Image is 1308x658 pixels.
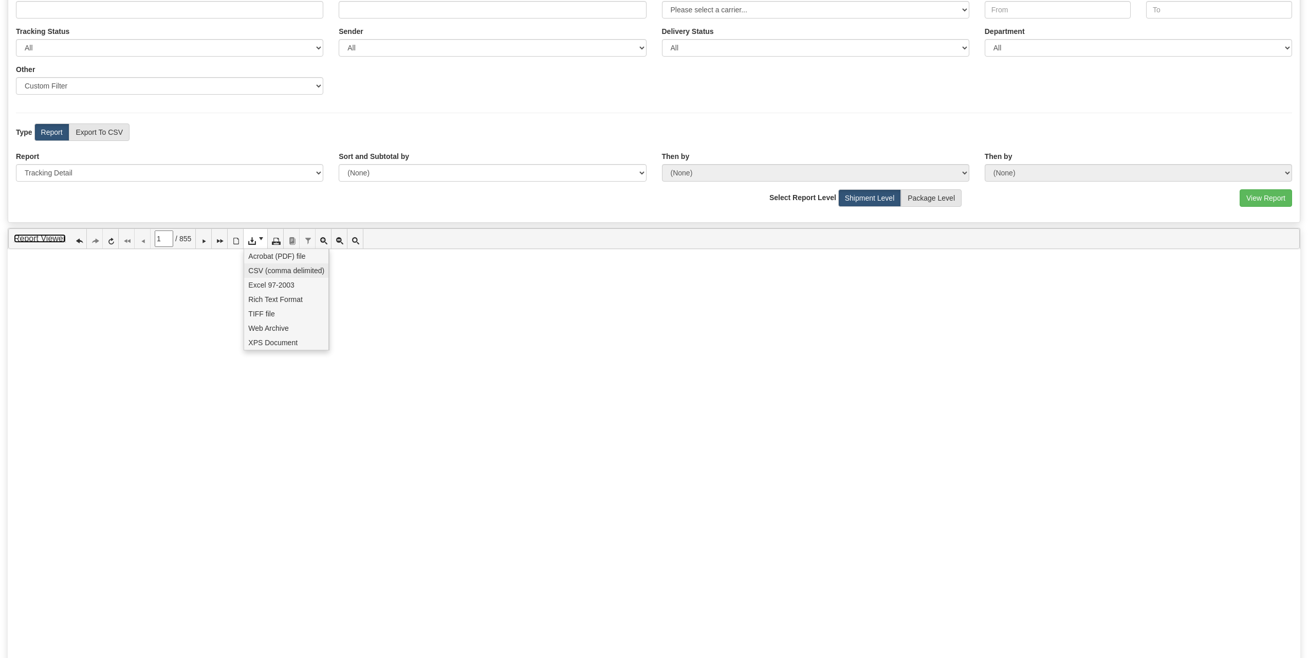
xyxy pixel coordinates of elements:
[331,229,347,248] a: Zoom Out
[244,229,268,248] a: Export
[339,26,363,37] label: Sender
[71,229,87,248] a: Navigate Backward
[248,251,305,261] span: Acrobat (PDF) file
[248,337,298,348] span: XPS Document
[248,309,274,319] span: TIFF file
[838,189,901,207] label: Shipment Level
[1240,189,1292,207] button: View Report
[1146,1,1292,19] input: To
[228,229,244,248] a: Toggle Print Preview
[244,278,329,292] a: Excel 97-2003
[769,192,836,203] label: Select Report Level
[339,151,409,162] label: Sort and Subtotal by
[248,265,324,276] span: CSV (comma delimited)
[196,229,212,248] a: Next Page
[244,307,329,321] a: TIFF file
[16,64,35,75] label: Other
[244,321,329,335] a: Web Archive
[244,249,329,263] a: Acrobat (PDF) file
[985,26,1025,37] label: Department
[662,39,969,57] select: Please ensure data set in report has been RECENTLY tracked from your Shipment History
[103,229,119,248] a: Refresh
[244,292,329,307] a: Rich Text Format
[34,123,69,141] label: Report
[14,234,66,243] a: Report Viewer
[175,234,177,244] span: /
[985,151,1012,162] label: Then by
[16,151,39,162] label: Report
[347,229,363,248] a: Toggle FullPage/PageWidth
[179,234,191,244] span: 855
[244,335,329,350] a: XPS Document
[248,323,288,333] span: Web Archive
[316,229,331,248] a: Zoom In
[16,127,32,137] label: Type
[985,1,1131,19] input: From
[662,151,690,162] label: Then by
[268,229,284,248] a: Print
[16,26,69,37] label: Tracking Status
[248,294,303,305] span: Rich Text Format
[69,123,130,141] label: Export To CSV
[662,26,714,37] label: Please ensure data set in report has been RECENTLY tracked from your Shipment History
[212,229,228,248] a: Last Page
[248,280,294,290] span: Excel 97-2003
[244,263,329,278] a: CSV (comma delimited)
[901,189,962,207] label: Package Level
